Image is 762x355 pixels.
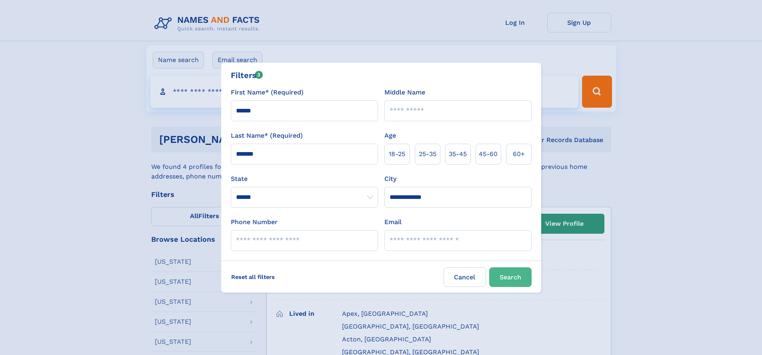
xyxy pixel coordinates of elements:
[231,217,278,227] label: Phone Number
[384,217,402,227] label: Email
[384,88,425,97] label: Middle Name
[231,88,304,97] label: First Name* (Required)
[384,131,396,140] label: Age
[444,267,486,287] label: Cancel
[479,149,498,159] span: 45‑60
[389,149,405,159] span: 18‑25
[231,131,303,140] label: Last Name* (Required)
[226,267,280,287] label: Reset all filters
[231,174,378,184] label: State
[489,267,532,287] button: Search
[419,149,436,159] span: 25‑35
[384,174,396,184] label: City
[449,149,467,159] span: 35‑45
[231,69,263,81] div: Filters
[513,149,525,159] span: 60+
